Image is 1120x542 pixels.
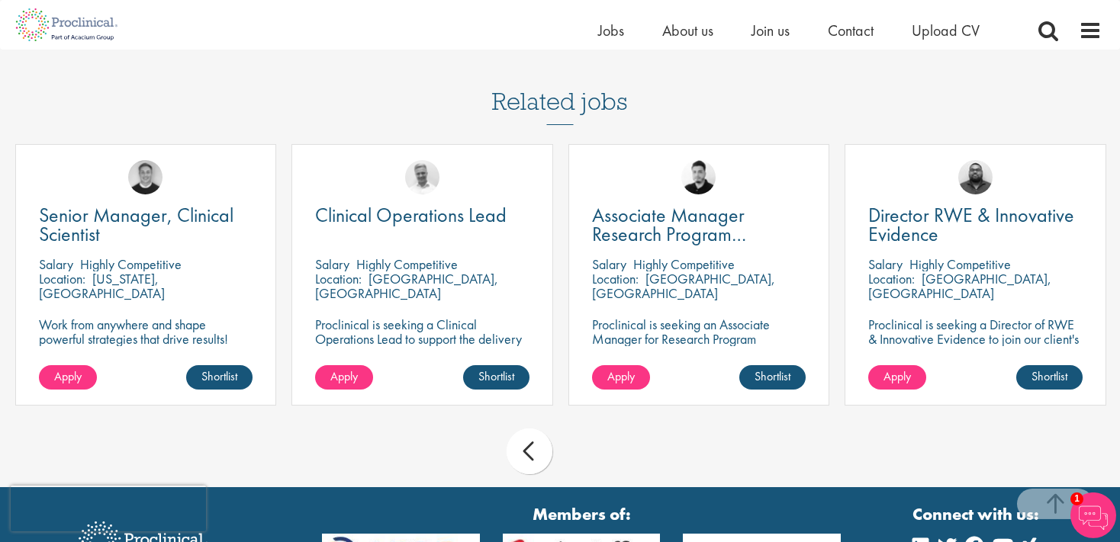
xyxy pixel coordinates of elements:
[592,270,639,287] span: Location:
[186,365,253,390] a: Shortlist
[592,255,626,273] span: Salary
[868,202,1074,247] span: Director RWE & Innovative Evidence
[54,368,82,384] span: Apply
[868,255,903,273] span: Salary
[11,486,206,531] iframe: reCAPTCHA
[592,206,806,244] a: Associate Manager Research Program Management
[912,21,980,40] a: Upload CV
[958,160,993,194] img: Ashley Bennett
[39,317,253,375] p: Work from anywhere and shape powerful strategies that drive results! Enjoy the freedom of remote ...
[322,502,841,526] strong: Members of:
[909,255,1011,273] p: Highly Competitive
[868,206,1083,244] a: Director RWE & Innovative Evidence
[739,365,806,390] a: Shortlist
[405,160,439,194] img: Joshua Bye
[315,365,373,390] a: Apply
[507,428,552,474] div: prev
[868,365,926,390] a: Apply
[828,21,874,40] a: Contact
[1070,492,1083,505] span: 1
[39,202,233,247] span: Senior Manager, Clinical Scientist
[315,255,349,273] span: Salary
[592,270,775,302] p: [GEOGRAPHIC_DATA], [GEOGRAPHIC_DATA]
[751,21,790,40] a: Join us
[463,365,529,390] a: Shortlist
[592,365,650,390] a: Apply
[662,21,713,40] a: About us
[315,317,529,361] p: Proclinical is seeking a Clinical Operations Lead to support the delivery of clinical trials in o...
[330,368,358,384] span: Apply
[492,50,628,125] h3: Related jobs
[868,270,1051,302] p: [GEOGRAPHIC_DATA], [GEOGRAPHIC_DATA]
[315,270,498,302] p: [GEOGRAPHIC_DATA], [GEOGRAPHIC_DATA]
[592,317,806,375] p: Proclinical is seeking an Associate Manager for Research Program Management to join a dynamic tea...
[598,21,624,40] a: Jobs
[315,206,529,225] a: Clinical Operations Lead
[39,365,97,390] a: Apply
[1070,492,1116,538] img: Chatbot
[80,255,182,273] p: Highly Competitive
[39,270,165,302] p: [US_STATE], [GEOGRAPHIC_DATA]
[883,368,911,384] span: Apply
[681,160,716,194] img: Anderson Maldonado
[592,202,746,266] span: Associate Manager Research Program Management
[39,270,85,287] span: Location:
[912,502,1042,526] strong: Connect with us:
[607,368,635,384] span: Apply
[128,160,163,194] img: Bo Forsen
[356,255,458,273] p: Highly Competitive
[868,317,1083,361] p: Proclinical is seeking a Director of RWE & Innovative Evidence to join our client's team in [GEOG...
[39,255,73,273] span: Salary
[633,255,735,273] p: Highly Competitive
[315,270,362,287] span: Location:
[39,206,253,244] a: Senior Manager, Clinical Scientist
[315,202,507,228] span: Clinical Operations Lead
[1016,365,1083,390] a: Shortlist
[868,270,915,287] span: Location:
